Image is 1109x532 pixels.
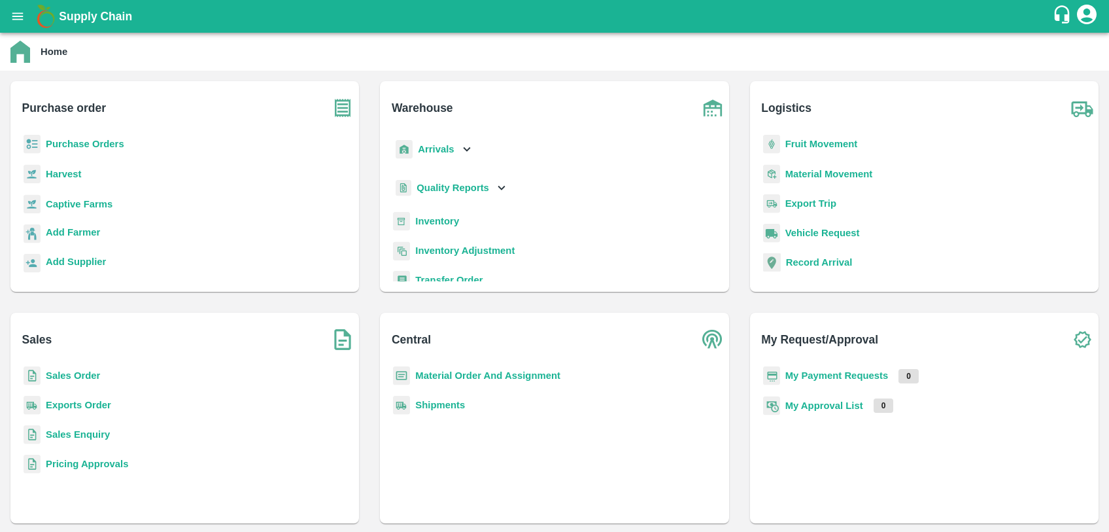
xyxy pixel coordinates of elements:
a: Sales Order [46,370,100,381]
img: supplier [24,254,41,273]
a: My Payment Requests [785,370,889,381]
a: Sales Enquiry [46,429,110,440]
button: open drawer [3,1,33,31]
b: Purchase order [22,99,106,117]
img: shipments [24,396,41,415]
img: approval [763,396,780,416]
img: farmer [24,224,41,243]
b: Warehouse [392,99,453,117]
img: qualityReport [396,180,411,196]
img: vehicle [763,224,780,243]
div: customer-support [1052,5,1075,28]
div: account of current user [1075,3,1099,30]
img: sales [24,425,41,444]
img: payment [763,366,780,385]
a: Vehicle Request [785,228,860,238]
a: Material Order And Assignment [415,370,560,381]
img: sales [24,366,41,385]
img: home [10,41,30,63]
img: central [696,323,729,356]
b: Add Farmer [46,227,100,238]
img: warehouse [696,92,729,124]
img: material [763,164,780,184]
a: Fruit Movement [785,139,858,149]
a: Transfer Order [415,275,483,285]
a: Export Trip [785,198,836,209]
a: Shipments [415,400,465,410]
img: logo [33,3,59,29]
img: fruit [763,135,780,154]
b: Logistics [761,99,811,117]
a: Harvest [46,169,81,179]
a: Inventory [415,216,459,226]
a: Pricing Approvals [46,459,128,469]
img: soSales [326,323,359,356]
img: delivery [763,194,780,213]
p: 0 [898,369,919,383]
a: Purchase Orders [46,139,124,149]
b: Quality Reports [417,183,489,193]
img: purchase [326,92,359,124]
a: Record Arrival [786,257,853,268]
b: Add Supplier [46,257,106,267]
img: shipments [393,396,410,415]
a: My Approval List [785,400,863,411]
img: check [1066,323,1099,356]
img: whTransfer [393,271,410,290]
img: whArrival [396,140,413,159]
b: Supply Chain [59,10,132,23]
div: Arrivals [393,135,474,164]
a: Add Farmer [46,225,100,243]
b: My Request/Approval [761,330,878,349]
img: reciept [24,135,41,154]
img: harvest [24,194,41,214]
a: Material Movement [785,169,873,179]
img: centralMaterial [393,366,410,385]
div: Quality Reports [393,175,509,202]
a: Captive Farms [46,199,112,209]
img: sales [24,455,41,474]
a: Exports Order [46,400,111,410]
img: truck [1066,92,1099,124]
img: recordArrival [763,253,781,272]
b: Arrivals [418,144,454,154]
a: Inventory Adjustment [415,245,515,256]
p: 0 [874,399,894,413]
b: Home [41,46,67,57]
img: whInventory [393,212,410,231]
img: inventory [393,241,410,260]
b: Central [392,330,431,349]
a: Add Supplier [46,255,106,272]
img: harvest [24,164,41,184]
b: Sales [22,330,52,349]
a: Supply Chain [59,7,1052,26]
